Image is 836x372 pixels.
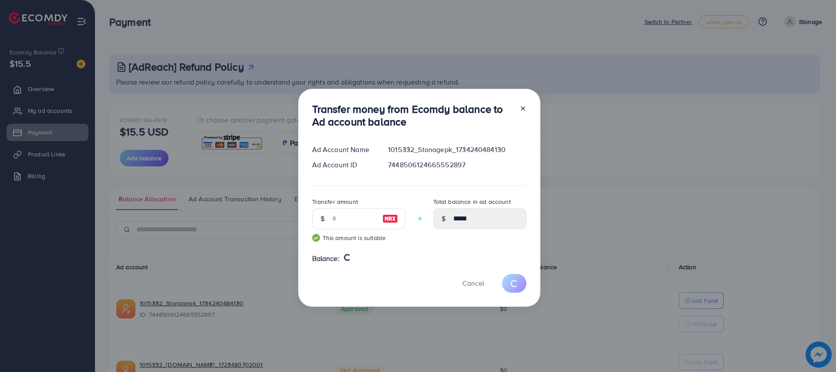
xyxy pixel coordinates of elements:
[312,103,512,128] h3: Transfer money from Ecomdy balance to Ad account balance
[305,145,381,155] div: Ad Account Name
[381,160,533,170] div: 7448506124665552897
[433,197,511,206] label: Total balance in ad account
[452,274,495,293] button: Cancel
[312,234,320,242] img: guide
[462,278,484,288] span: Cancel
[382,213,398,224] img: image
[305,160,381,170] div: Ad Account ID
[381,145,533,155] div: 1015332_Stonagepk_1734240484130
[312,197,358,206] label: Transfer amount
[312,233,405,242] small: This amount is suitable
[312,254,340,264] span: Balance:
